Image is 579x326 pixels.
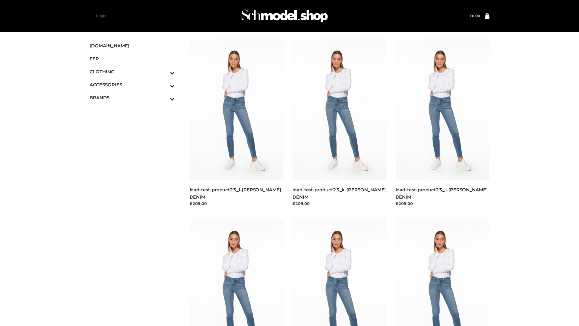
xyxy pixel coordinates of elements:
a: Login [96,14,106,18]
span: [DOMAIN_NAME] [90,42,175,49]
button: Toggle Submenu [153,78,175,91]
a: load-test-product23_k-[PERSON_NAME] DENIM [293,187,386,200]
span: ACCESSORIES [90,81,175,88]
a: £0.00 [470,14,480,18]
button: Toggle Submenu [153,65,175,78]
div: £209.00 [190,200,284,206]
bdi: 0.00 [470,14,480,18]
span: FFP [90,55,175,62]
a: FFP [90,52,175,65]
span: CLOTHING [90,68,175,75]
a: [DOMAIN_NAME] [90,39,175,52]
span: BRANDS [90,94,175,101]
div: £209.00 [293,200,387,206]
span: £ [470,14,472,18]
a: load-test-product23_l-[PERSON_NAME] DENIM [190,187,281,200]
img: Schmodel Admin 964 [239,4,330,28]
a: CLOTHINGToggle Submenu [90,65,175,78]
a: load-test-product23_j-[PERSON_NAME] DENIM [396,187,488,200]
button: Toggle Submenu [153,91,175,104]
a: BRANDSToggle Submenu [90,91,175,104]
div: £209.00 [396,200,490,206]
a: ACCESSORIESToggle Submenu [90,78,175,91]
